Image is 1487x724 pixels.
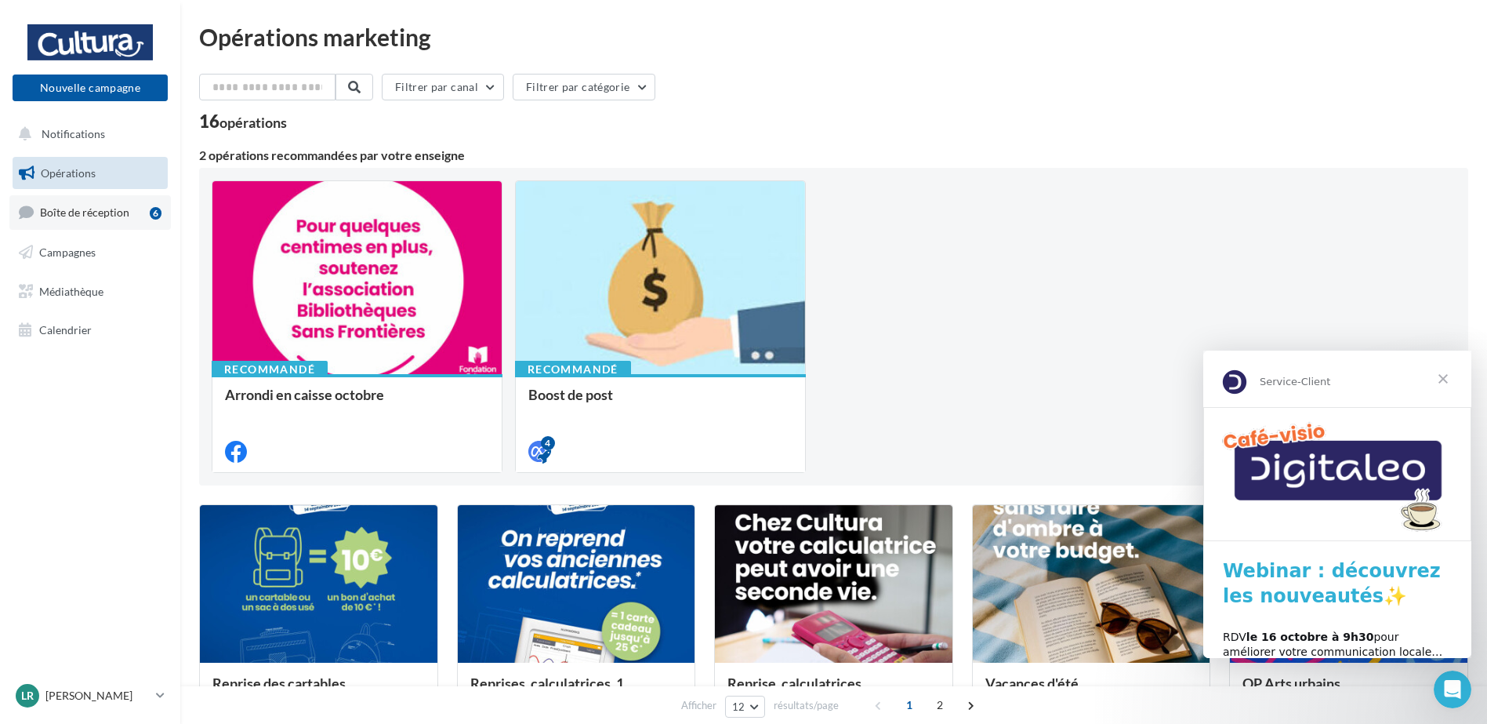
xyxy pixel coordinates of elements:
[40,206,129,219] span: Boîte de réception
[13,75,168,101] button: Nouvelle campagne
[45,688,150,704] p: [PERSON_NAME]
[382,74,504,100] button: Filtrer par canal
[20,279,248,326] div: RDV pour améliorer votre communication locale… et attirer plus de clients !
[39,246,96,259] span: Campagnes
[9,275,171,308] a: Médiathèque
[897,693,922,718] span: 1
[927,693,952,718] span: 2
[774,698,839,713] span: résultats/page
[9,118,165,151] button: Notifications
[9,157,171,190] a: Opérations
[732,700,745,713] span: 12
[515,361,631,378] div: Recommandé
[513,74,655,100] button: Filtrer par catégorie
[13,681,168,711] a: LR [PERSON_NAME]
[985,675,1198,707] div: Vacances d'été
[9,195,171,229] a: Boîte de réception6
[470,675,683,707] div: Reprises_calculatrices_1
[212,675,425,707] div: Reprise des cartables
[528,387,792,418] div: Boost de post
[1242,675,1455,707] div: OP Arts urbains
[150,207,161,220] div: 6
[1434,671,1471,708] iframe: Intercom live chat
[725,696,765,718] button: 12
[9,314,171,347] a: Calendrier
[199,149,1468,162] div: 2 opérations recommandées par votre enseigne
[39,323,92,337] span: Calendrier
[21,688,34,704] span: LR
[43,280,171,293] b: le 16 octobre à 9h30
[225,387,489,418] div: Arrondi en caisse octobre
[199,25,1468,49] div: Opérations marketing
[42,127,105,140] span: Notifications
[681,698,716,713] span: Afficher
[199,113,287,130] div: 16
[39,284,103,297] span: Médiathèque
[9,236,171,269] a: Campagnes
[541,436,555,450] div: 4
[727,675,940,707] div: Reprise_calculatrices
[41,166,96,180] span: Opérations
[212,361,328,378] div: Recommandé
[1203,351,1471,658] iframe: Intercom live chat message
[219,115,287,129] div: opérations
